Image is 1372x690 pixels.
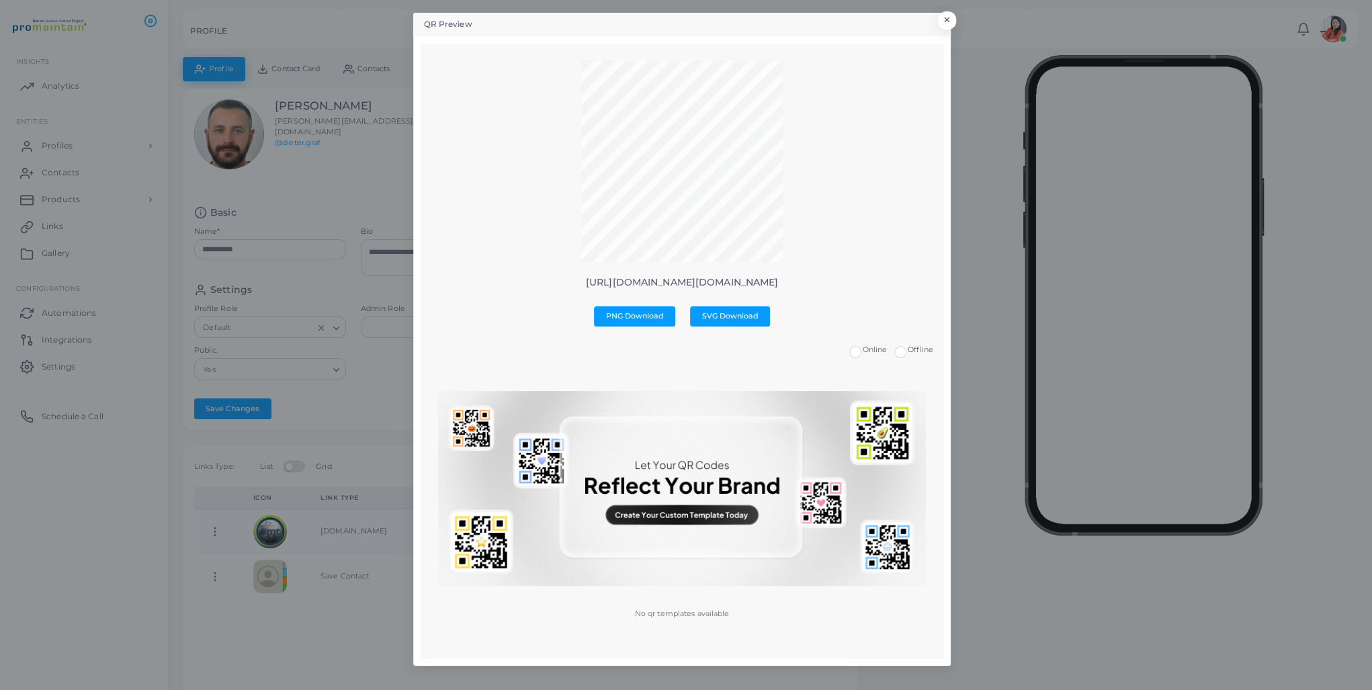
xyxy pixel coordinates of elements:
p: No qr templates available [635,608,730,619]
span: PNG Download [606,311,664,320]
button: SVG Download [690,306,770,327]
button: PNG Download [594,306,675,327]
h5: QR Preview [423,19,472,30]
img: No qr templates [438,391,925,586]
span: Offline [908,345,933,354]
button: Close [938,11,956,29]
span: SVG Download [702,311,759,320]
p: [URL][DOMAIN_NAME][DOMAIN_NAME] [431,277,933,288]
span: Online [862,345,887,354]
